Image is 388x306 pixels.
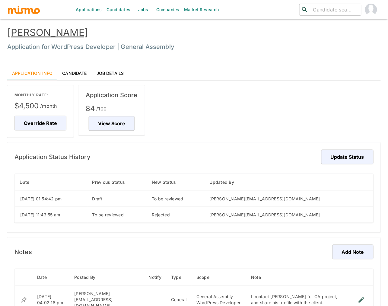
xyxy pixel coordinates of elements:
[87,207,147,223] td: To be reviewed
[321,150,374,164] button: Update Status
[89,116,135,131] button: View Score
[14,93,66,97] p: MONTHLY RATE:
[57,66,91,80] a: Candidate
[205,207,374,223] td: [PERSON_NAME][EMAIL_ADDRESS][DOMAIN_NAME]
[251,294,345,306] div: I contact [PERSON_NAME] for GA project, and share his profile with the client.
[92,66,129,80] a: Job Details
[147,191,205,207] td: To be reviewed
[147,207,205,223] td: Rejected
[87,174,147,191] th: Previous Status
[246,269,349,286] th: Note
[86,90,138,100] h6: Application Score
[15,207,87,223] td: [DATE] 11:43:55 am
[192,269,246,286] th: Scope
[32,269,69,286] th: Date
[205,174,374,191] th: Updated By
[147,174,205,191] th: New Status
[365,4,377,16] img: Carmen Vilachá
[332,245,374,259] button: Add Note
[14,174,374,223] table: enhanced table
[144,269,167,286] th: Notify
[14,247,32,257] h6: Notes
[205,191,374,207] td: [PERSON_NAME][EMAIL_ADDRESS][DOMAIN_NAME]
[14,116,66,130] button: Override Rate
[7,66,57,80] a: Application Info
[14,101,66,111] span: $4,500
[40,102,57,110] span: /month
[7,42,381,52] h6: Application for WordPress Developer | General Assembly
[69,269,144,286] th: Posted By
[7,5,40,14] img: logo
[15,174,87,191] th: Date
[311,5,359,14] input: Candidate search
[87,191,147,207] td: Draft
[7,27,88,38] a: [PERSON_NAME]
[166,269,192,286] th: Type
[14,152,91,162] h6: Application Status History
[86,104,138,113] span: 84
[15,191,87,207] td: [DATE] 01:54:42 pm
[96,104,107,113] span: /100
